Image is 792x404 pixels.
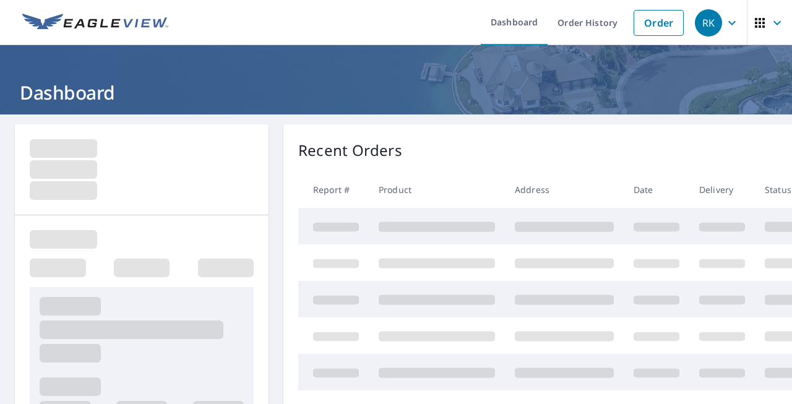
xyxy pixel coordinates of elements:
[695,9,722,37] div: RK
[369,171,505,208] th: Product
[22,14,168,32] img: EV Logo
[298,139,402,161] p: Recent Orders
[505,171,624,208] th: Address
[15,80,777,105] h1: Dashboard
[624,171,689,208] th: Date
[634,10,684,36] a: Order
[689,171,755,208] th: Delivery
[298,171,369,208] th: Report #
